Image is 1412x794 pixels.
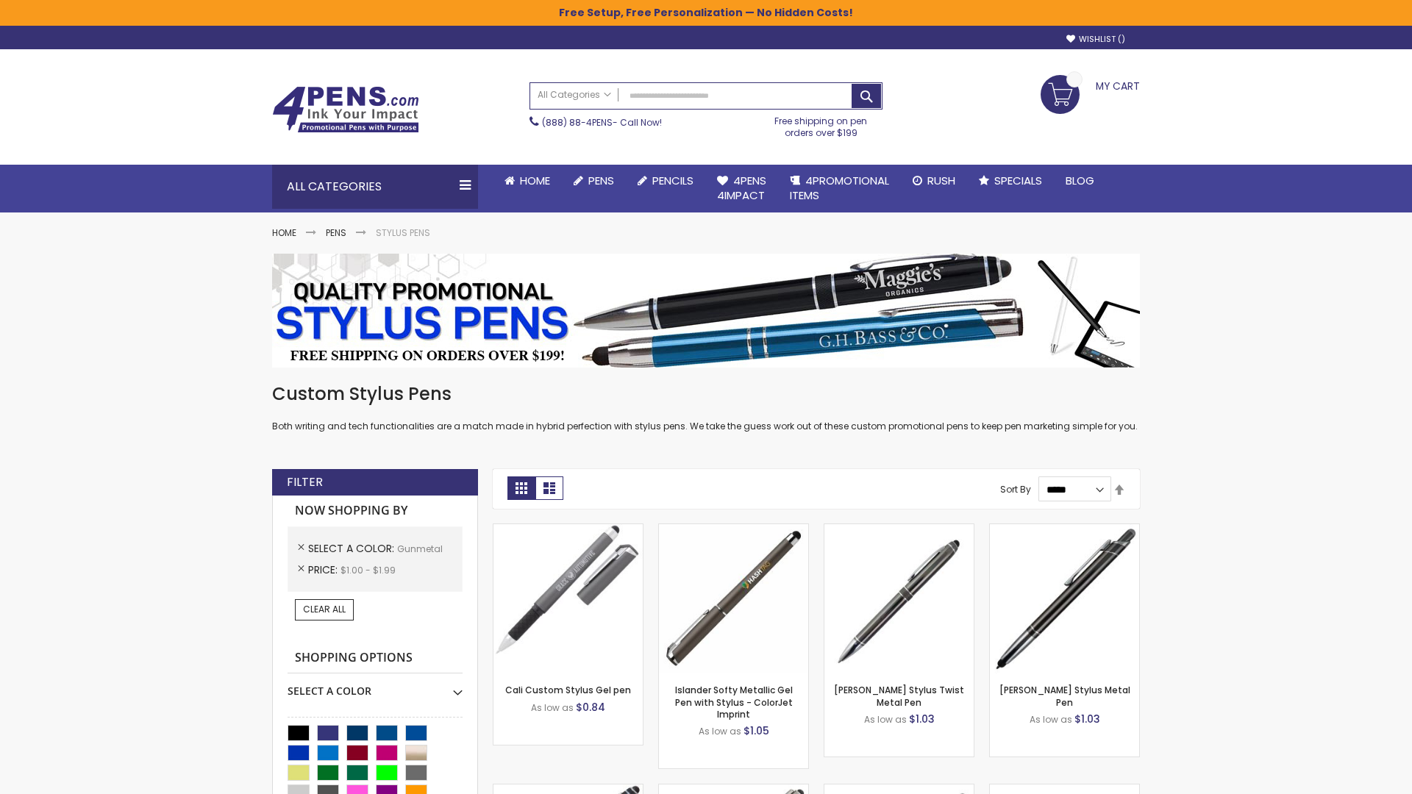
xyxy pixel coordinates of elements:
[376,226,430,239] strong: Stylus Pens
[530,83,618,107] a: All Categories
[272,86,419,133] img: 4Pens Custom Pens and Promotional Products
[652,173,693,188] span: Pencils
[520,173,550,188] span: Home
[778,165,901,212] a: 4PROMOTIONALITEMS
[287,474,323,490] strong: Filter
[493,165,562,197] a: Home
[397,543,443,555] span: Gunmetal
[834,684,964,708] a: [PERSON_NAME] Stylus Twist Metal Pen
[288,673,463,698] div: Select A Color
[675,684,793,720] a: Islander Softy Metallic Gel Pen with Stylus - ColorJet Imprint
[744,723,769,738] span: $1.05
[760,110,883,139] div: Free shipping on pen orders over $199
[493,524,643,673] img: Cali Custom Stylus Gel pen-Gunmetal
[272,226,296,239] a: Home
[864,713,907,726] span: As low as
[542,116,662,129] span: - Call Now!
[659,524,808,673] img: Islander Softy Metallic Gel Pen with Stylus - ColorJet Imprint-Gunmetal
[576,700,605,715] span: $0.84
[824,523,974,536] a: Colter Stylus Twist Metal Pen-Gunmetal
[295,599,354,620] a: Clear All
[901,165,967,197] a: Rush
[308,562,340,577] span: Price
[1054,165,1106,197] a: Blog
[1074,712,1100,726] span: $1.03
[659,523,808,536] a: Islander Softy Metallic Gel Pen with Stylus - ColorJet Imprint-Gunmetal
[303,603,346,615] span: Clear All
[588,173,614,188] span: Pens
[967,165,1054,197] a: Specials
[288,643,463,674] strong: Shopping Options
[288,496,463,526] strong: Now Shopping by
[531,701,574,714] span: As low as
[999,684,1130,708] a: [PERSON_NAME] Stylus Metal Pen
[538,89,611,101] span: All Categories
[340,564,396,576] span: $1.00 - $1.99
[705,165,778,212] a: 4Pens4impact
[1000,483,1031,496] label: Sort By
[542,116,613,129] a: (888) 88-4PENS
[990,524,1139,673] img: Olson Stylus Metal Pen-Gunmetal
[790,173,889,203] span: 4PROMOTIONAL ITEMS
[493,523,643,536] a: Cali Custom Stylus Gel pen-Gunmetal
[990,523,1139,536] a: Olson Stylus Metal Pen-Gunmetal
[505,684,631,696] a: Cali Custom Stylus Gel pen
[272,382,1140,433] div: Both writing and tech functionalities are a match made in hybrid perfection with stylus pens. We ...
[909,712,935,726] span: $1.03
[507,476,535,500] strong: Grid
[562,165,626,197] a: Pens
[699,725,741,737] span: As low as
[308,541,397,556] span: Select A Color
[272,165,478,209] div: All Categories
[626,165,705,197] a: Pencils
[717,173,766,203] span: 4Pens 4impact
[927,173,955,188] span: Rush
[1030,713,1072,726] span: As low as
[1066,34,1125,45] a: Wishlist
[994,173,1042,188] span: Specials
[272,254,1140,368] img: Stylus Pens
[1066,173,1094,188] span: Blog
[824,524,974,673] img: Colter Stylus Twist Metal Pen-Gunmetal
[272,382,1140,406] h1: Custom Stylus Pens
[326,226,346,239] a: Pens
